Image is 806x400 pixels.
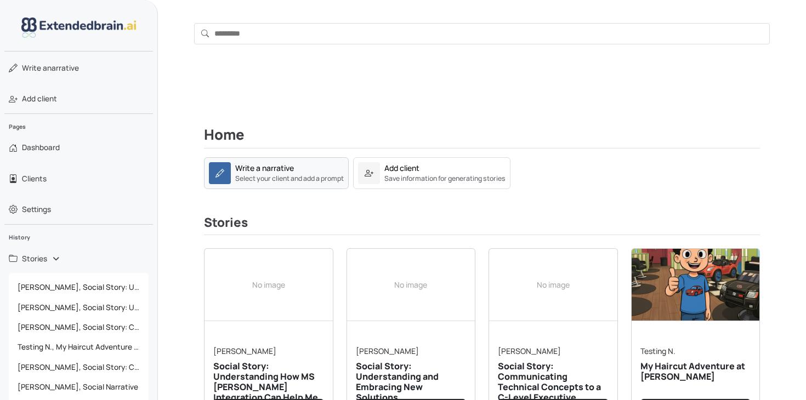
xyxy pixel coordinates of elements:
a: Add clientSave information for generating stories [353,157,510,189]
span: [PERSON_NAME], Social Narrative [13,377,144,397]
a: [PERSON_NAME], Social Narrative [9,377,149,397]
span: Clients [22,173,47,184]
a: [PERSON_NAME], Social Story: Communicating with [PERSON_NAME] and Understanding [9,357,149,377]
h2: Home [204,127,760,148]
a: [PERSON_NAME] [213,346,276,356]
div: Add client [384,162,419,174]
span: Dashboard [22,142,60,153]
a: [PERSON_NAME], Social Story: Understanding How MS Teams Integration Can Help Me [9,277,149,297]
span: Stories [22,253,47,264]
a: [PERSON_NAME] [356,346,419,356]
a: Write a narrativeSelect your client and add a prompt [204,157,349,189]
a: [PERSON_NAME] [498,346,561,356]
a: Testing N. [640,346,676,356]
span: Settings [22,204,51,215]
a: Testing N., My Haircut Adventure at [PERSON_NAME] [9,337,149,357]
div: No image [347,249,475,321]
h5: My Haircut Adventure at [PERSON_NAME] [640,361,751,382]
span: [PERSON_NAME], Social Story: Understanding How MS Teams Integration Can Help Me [13,277,144,297]
h3: Stories [204,215,760,235]
a: Add clientSave information for generating stories [353,167,510,177]
span: [PERSON_NAME], Social Story: Communicating with [PERSON_NAME] and Understanding [13,357,144,377]
div: No image [489,249,617,321]
div: Write a narrative [235,162,294,174]
span: Testing N., My Haircut Adventure at [PERSON_NAME] [13,337,144,357]
span: [PERSON_NAME], Social Story: Communicating Technical Concepts to a C-Level Executive [13,317,144,337]
a: Write a narrativeSelect your client and add a prompt [204,167,349,177]
span: Write a [22,63,47,73]
span: [PERSON_NAME], Social Story: Understanding and Embracing New Solutions [13,298,144,317]
a: [PERSON_NAME], Social Story: Communicating Technical Concepts to a C-Level Executive [9,317,149,337]
img: logo [21,18,137,38]
a: [PERSON_NAME], Social Story: Understanding and Embracing New Solutions [9,298,149,317]
div: No image [205,249,333,321]
img: narrative [632,249,760,321]
small: Save information for generating stories [384,174,506,184]
span: Add client [22,93,57,104]
span: narrative [22,62,79,73]
small: Select your client and add a prompt [235,174,344,184]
